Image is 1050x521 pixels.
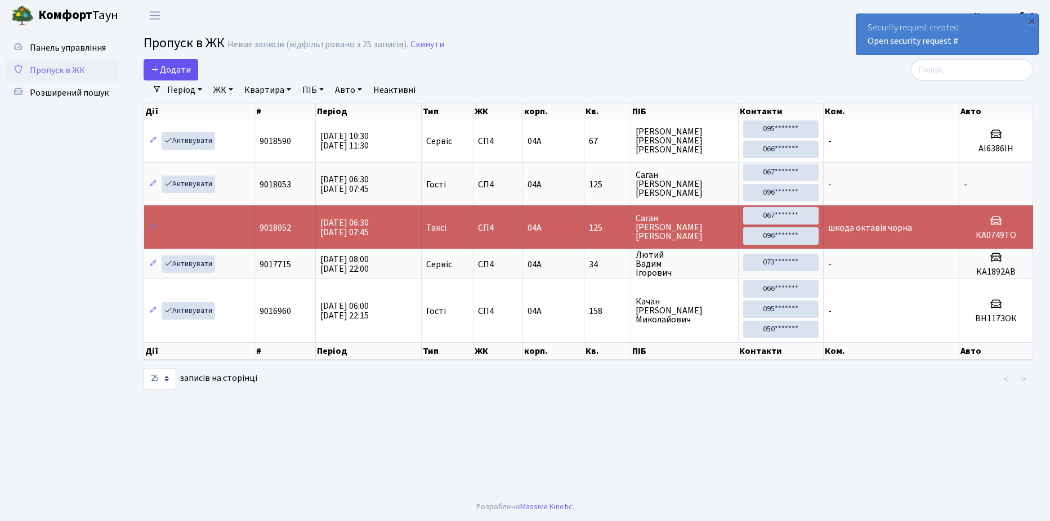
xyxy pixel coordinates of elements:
[38,6,92,24] b: Комфорт
[478,180,518,189] span: СП4
[631,343,738,360] th: ПІБ
[528,258,542,271] span: 04А
[162,255,215,273] a: Активувати
[520,501,573,513] a: Massive Kinetic
[255,343,315,360] th: #
[369,80,420,100] a: Неактивні
[528,178,542,191] span: 04А
[589,180,626,189] span: 125
[636,127,733,154] span: [PERSON_NAME] [PERSON_NAME] [PERSON_NAME]
[738,343,824,360] th: Контакти
[6,82,118,104] a: Розширений пошук
[316,104,422,119] th: Період
[473,343,523,360] th: ЖК
[320,173,369,195] span: [DATE] 06:30 [DATE] 07:45
[589,223,626,232] span: 125
[964,230,1028,241] h5: КА0749ТО
[528,222,542,234] span: 04А
[824,104,959,119] th: Ком.
[163,80,207,100] a: Період
[144,33,225,53] span: Пропуск в ЖК
[320,253,369,275] span: [DATE] 08:00 [DATE] 22:00
[426,307,446,316] span: Гості
[426,260,452,269] span: Сервіс
[422,104,473,119] th: Тип
[426,223,446,232] span: Таксі
[11,5,34,27] img: logo.png
[1026,15,1037,26] div: ×
[959,104,1033,119] th: Авто
[589,307,626,316] span: 158
[240,80,296,100] a: Квартира
[30,87,109,99] span: Розширений пошук
[298,80,328,100] a: ПІБ
[636,250,733,277] span: Лютий Вадим Ігорович
[964,313,1028,324] h5: ВН1173ОК
[255,104,315,119] th: #
[523,343,584,360] th: корп.
[828,305,832,317] span: -
[320,217,369,239] span: [DATE] 06:30 [DATE] 07:45
[144,59,198,80] a: Додати
[974,9,1036,23] a: Консьєрж б. 4.
[478,307,518,316] span: СП4
[964,143,1028,154] h5: АІ6386ІН
[141,6,169,25] button: Переключити навігацію
[316,343,422,360] th: Період
[260,305,291,317] span: 9016960
[636,170,733,197] span: Саган [PERSON_NAME] [PERSON_NAME]
[589,260,626,269] span: 34
[6,37,118,59] a: Панель управління
[631,104,738,119] th: ПІБ
[478,137,518,146] span: СП4
[144,343,255,360] th: Дії
[828,135,832,147] span: -
[911,59,1033,80] input: Пошук...
[523,104,584,119] th: корп.
[959,343,1033,360] th: Авто
[162,302,215,320] a: Активувати
[739,104,824,119] th: Контакти
[828,258,832,271] span: -
[144,104,255,119] th: Дії
[856,14,1038,55] div: Security request created
[589,137,626,146] span: 67
[422,343,473,360] th: Тип
[144,368,257,389] label: записів на сторінці
[473,104,523,119] th: ЖК
[426,137,452,146] span: Сервіс
[260,178,291,191] span: 9018053
[209,80,238,100] a: ЖК
[227,39,408,50] div: Немає записів (відфільтровано з 25 записів).
[320,130,369,152] span: [DATE] 10:30 [DATE] 11:30
[636,297,733,324] span: Качан [PERSON_NAME] Миколайович
[868,35,958,47] a: Open security request #
[528,135,542,147] span: 04А
[410,39,444,50] a: Скинути
[260,258,291,271] span: 9017715
[528,305,542,317] span: 04А
[30,64,85,77] span: Пропуск в ЖК
[426,180,446,189] span: Гості
[151,64,191,76] span: Додати
[30,42,106,54] span: Панель управління
[162,176,215,193] a: Активувати
[478,223,518,232] span: СП4
[828,222,912,234] span: шкода октавія чорна
[320,300,369,322] span: [DATE] 06:00 [DATE] 22:15
[162,132,215,150] a: Активувати
[974,10,1036,22] b: Консьєрж б. 4.
[584,343,631,360] th: Кв.
[964,267,1028,277] h5: КА1892АВ
[478,260,518,269] span: СП4
[144,368,176,389] select: записів на сторінці
[260,222,291,234] span: 9018052
[636,214,733,241] span: Саган [PERSON_NAME] [PERSON_NAME]
[38,6,118,25] span: Таун
[828,178,832,191] span: -
[260,135,291,147] span: 9018590
[476,501,574,513] div: Розроблено .
[584,104,631,119] th: Кв.
[6,59,118,82] a: Пропуск в ЖК
[330,80,367,100] a: Авто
